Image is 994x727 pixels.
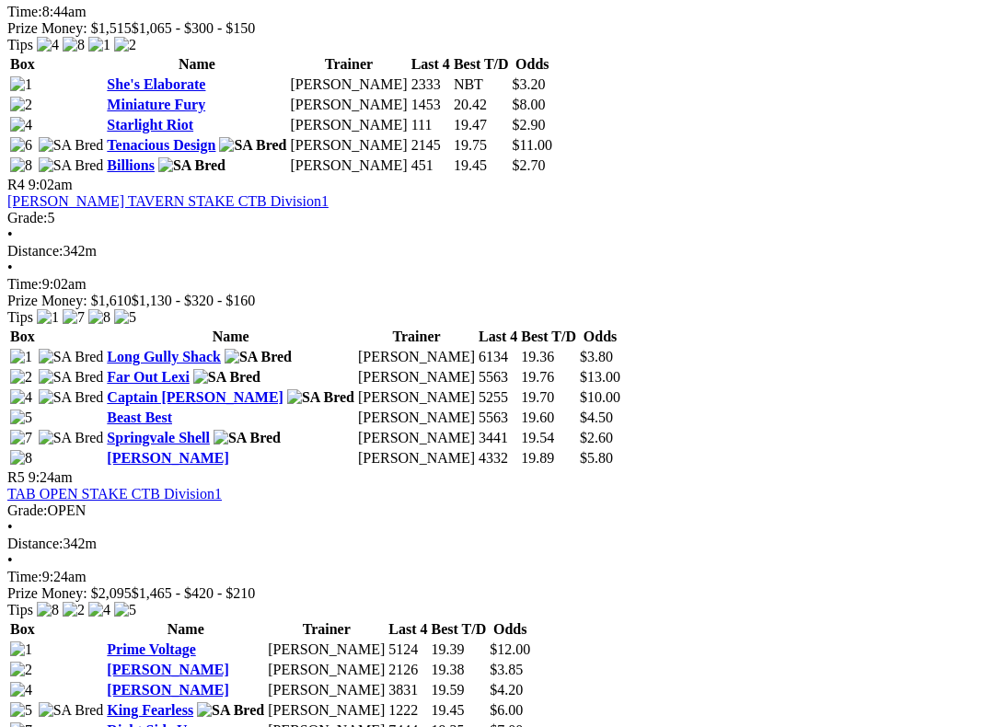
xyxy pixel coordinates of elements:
th: Trainer [267,620,386,639]
span: Distance: [7,243,63,259]
span: Box [10,621,35,637]
div: 9:24am [7,569,987,585]
th: Name [106,55,287,74]
td: 19.45 [453,156,510,175]
span: 9:24am [29,469,73,485]
a: Springvale Shell [107,430,210,445]
td: [PERSON_NAME] [290,136,409,155]
img: 2 [10,662,32,678]
td: 19.70 [520,388,577,407]
img: 2 [10,369,32,386]
img: 5 [114,309,136,326]
span: • [7,226,13,242]
span: • [7,519,13,535]
td: [PERSON_NAME] [357,409,476,427]
img: SA Bred [39,157,104,174]
td: 5563 [478,368,518,387]
img: 4 [10,682,32,698]
img: SA Bred [39,702,104,719]
td: 19.76 [520,368,577,387]
td: [PERSON_NAME] [290,156,409,175]
img: SA Bred [39,389,104,406]
a: [PERSON_NAME] [107,450,228,466]
img: SA Bred [39,430,104,446]
span: Time: [7,276,42,292]
img: 4 [10,389,32,406]
img: SA Bred [39,137,104,154]
span: Time: [7,4,42,19]
img: 8 [10,450,32,467]
th: Last 4 [387,620,428,639]
img: 1 [10,349,32,365]
th: Last 4 [478,328,518,346]
span: Time: [7,569,42,584]
img: SA Bred [225,349,292,365]
a: She's Elaborate [107,76,205,92]
img: 4 [88,602,110,618]
a: [PERSON_NAME] TAVERN STAKE CTB Division1 [7,193,329,209]
span: $3.85 [490,662,523,677]
td: 19.60 [520,409,577,427]
img: 5 [10,702,32,719]
th: Odds [489,620,531,639]
td: 19.59 [431,681,488,699]
span: Box [10,56,35,72]
img: SA Bred [39,369,104,386]
td: 2145 [410,136,451,155]
td: [PERSON_NAME] [290,96,409,114]
th: Name [106,620,265,639]
td: [PERSON_NAME] [357,449,476,467]
div: 342m [7,536,987,552]
td: [PERSON_NAME] [357,388,476,407]
th: Best T/D [453,55,510,74]
td: 20.42 [453,96,510,114]
td: [PERSON_NAME] [357,348,476,366]
span: $3.20 [513,76,546,92]
img: SA Bred [214,430,281,446]
img: 1 [10,76,32,93]
td: 111 [410,116,451,134]
th: Trainer [357,328,476,346]
td: [PERSON_NAME] [267,681,386,699]
img: SA Bred [39,349,104,365]
img: 7 [10,430,32,446]
img: 8 [37,602,59,618]
a: Long Gully Shack [107,349,221,364]
img: 6 [10,137,32,154]
span: 9:02am [29,177,73,192]
span: $11.00 [513,137,552,153]
span: $4.50 [580,410,613,425]
td: [PERSON_NAME] [357,368,476,387]
td: 5255 [478,388,518,407]
div: 9:02am [7,276,987,293]
span: $8.00 [513,97,546,112]
td: 1453 [410,96,451,114]
span: $5.80 [580,450,613,466]
span: Distance: [7,536,63,551]
td: 19.38 [431,661,488,679]
span: • [7,552,13,568]
td: 2126 [387,661,428,679]
a: Captain [PERSON_NAME] [107,389,283,405]
img: 5 [10,410,32,426]
span: $1,065 - $300 - $150 [132,20,256,36]
a: Beast Best [107,410,172,425]
span: $12.00 [490,641,530,657]
td: 19.75 [453,136,510,155]
td: 6134 [478,348,518,366]
td: 19.89 [520,449,577,467]
img: SA Bred [193,369,260,386]
td: 19.47 [453,116,510,134]
span: $2.70 [513,157,546,173]
img: 4 [37,37,59,53]
td: 3441 [478,429,518,447]
th: Name [106,328,355,346]
th: Trainer [290,55,409,74]
img: 2 [10,97,32,113]
span: R5 [7,469,25,485]
th: Last 4 [410,55,451,74]
td: 1222 [387,701,428,720]
div: OPEN [7,502,987,519]
img: 8 [10,157,32,174]
span: $2.60 [580,430,613,445]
